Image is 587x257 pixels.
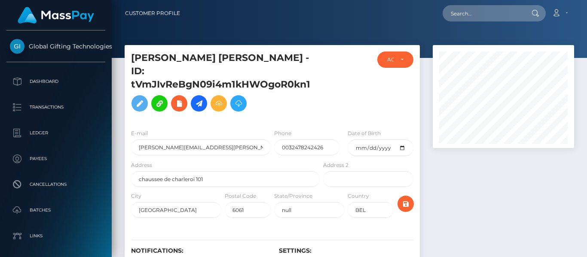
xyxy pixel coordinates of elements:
h5: [PERSON_NAME] [PERSON_NAME] - ID: tVmJIvReBgN09i4m1kHWOgoR0kn1 [131,51,315,116]
h6: Notifications: [131,247,266,254]
a: Cancellations [6,174,105,195]
label: Date of Birth [348,130,381,137]
a: Batches [6,200,105,221]
div: ACTIVE [387,56,394,63]
h6: Settings: [279,247,414,254]
a: Dashboard [6,71,105,92]
label: Postal Code [225,192,256,200]
label: E-mail [131,130,148,137]
p: Cancellations [10,178,102,191]
p: Batches [10,204,102,217]
button: ACTIVE [377,51,414,68]
label: State/Province [274,192,312,200]
span: Global Gifting Technologies Inc [6,42,105,50]
label: City [131,192,141,200]
a: Payees [6,148,105,169]
a: Ledger [6,122,105,144]
label: Phone [274,130,291,137]
label: Country [348,192,369,200]
input: Search... [443,5,523,21]
p: Dashboard [10,75,102,88]
label: Address 2 [323,161,349,169]
a: Initiate Payout [191,95,207,112]
p: Payees [10,152,102,165]
label: Address [131,161,152,169]
img: Global Gifting Technologies Inc [10,39,24,54]
a: Transactions [6,97,105,118]
p: Transactions [10,101,102,114]
a: Links [6,225,105,247]
img: MassPay Logo [18,7,94,24]
p: Ledger [10,127,102,139]
a: Customer Profile [125,4,180,22]
p: Links [10,230,102,242]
